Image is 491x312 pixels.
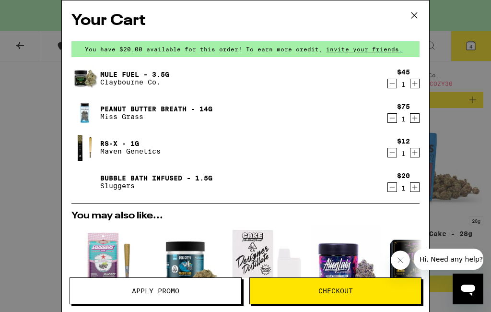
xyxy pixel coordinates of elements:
[100,78,169,86] p: Claybourne Co.
[453,274,483,304] iframe: Button to launch messaging window
[100,71,169,78] a: Mule Fuel - 3.5g
[391,251,410,270] iframe: Close message
[100,140,161,147] a: RS-X - 1g
[70,277,242,304] button: Apply Promo
[387,79,397,88] button: Decrement
[397,81,410,88] div: 1
[410,148,420,157] button: Increment
[414,249,483,270] iframe: Message from company
[71,226,143,298] img: Sluggers - Cassis Infused 5-pack - 3.5g
[387,182,397,192] button: Decrement
[100,182,212,190] p: Sluggers
[100,174,212,182] a: Bubble Bath Infused - 1.5g
[390,226,462,298] img: Pacific Stone - GMO 14-Pack - 7g
[310,226,382,298] img: Alien Labs - Kryptochronic - 3.5g
[100,113,212,120] p: Miss Grass
[397,115,410,123] div: 1
[387,113,397,123] button: Decrement
[71,99,98,126] img: Peanut Butter Breath - 14g
[397,184,410,192] div: 1
[132,288,179,294] span: Apply Promo
[100,105,212,113] a: Peanut Butter Breath - 14g
[71,10,420,32] h2: Your Cart
[71,65,98,92] img: Mule Fuel - 3.5g
[410,79,420,88] button: Increment
[397,68,410,76] div: $45
[410,113,420,123] button: Increment
[231,226,303,298] img: Cake She Hits Different - Watermelon OG AIO - 1.25g
[71,211,420,221] h2: You may also like...
[397,103,410,110] div: $75
[397,150,410,157] div: 1
[397,137,410,145] div: $12
[151,226,223,298] img: Fog City Farms - Pacific Gas - 3.5g
[85,46,323,52] span: You have $20.00 available for this order! To earn more credit,
[100,147,161,155] p: Maven Genetics
[71,41,420,57] div: You have $20.00 available for this order! To earn more credit,invite your friends.
[249,277,421,304] button: Checkout
[387,148,397,157] button: Decrement
[397,172,410,180] div: $20
[71,134,98,161] img: RS-X - 1g
[318,288,353,294] span: Checkout
[323,46,406,52] span: invite your friends.
[71,168,98,195] img: Bubble Bath Infused - 1.5g
[410,182,420,192] button: Increment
